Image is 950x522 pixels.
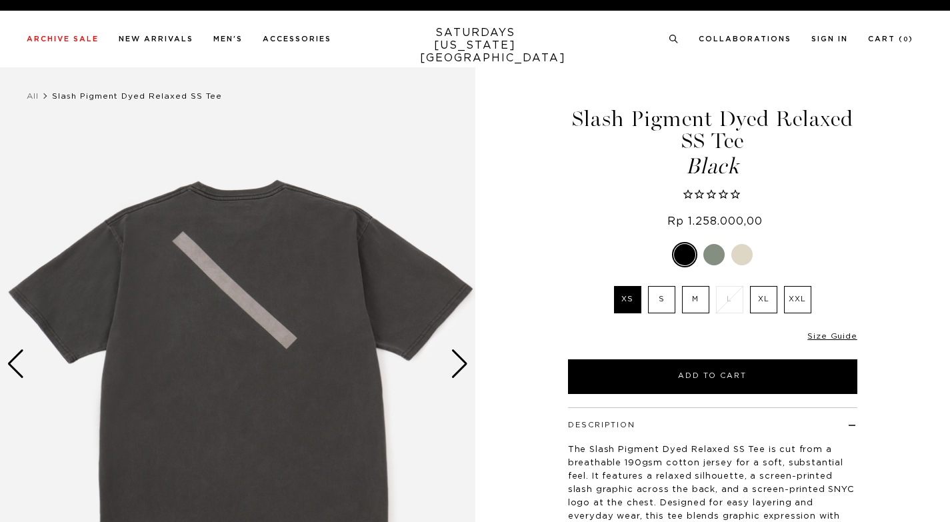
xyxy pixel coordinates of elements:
a: Cart (0) [868,35,913,43]
a: Accessories [263,35,331,43]
span: Rp 1.258.000,00 [667,216,763,227]
button: Add to Cart [568,359,857,394]
h1: Slash Pigment Dyed Relaxed SS Tee [566,108,859,177]
label: XS [614,286,641,313]
a: New Arrivals [119,35,193,43]
label: XL [750,286,777,313]
a: Sign In [811,35,848,43]
label: S [648,286,675,313]
a: Collaborations [699,35,791,43]
span: Black [566,155,859,177]
span: Rated 0.0 out of 5 stars 0 reviews [566,188,859,203]
label: XXL [784,286,811,313]
a: Size Guide [807,332,857,340]
button: Description [568,421,635,429]
a: SATURDAYS[US_STATE][GEOGRAPHIC_DATA] [420,27,530,65]
a: Archive Sale [27,35,99,43]
a: All [27,92,39,100]
span: Slash Pigment Dyed Relaxed SS Tee [52,92,222,100]
small: 0 [903,37,909,43]
a: Men's [213,35,243,43]
div: Next slide [451,349,469,379]
div: Previous slide [7,349,25,379]
label: M [682,286,709,313]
